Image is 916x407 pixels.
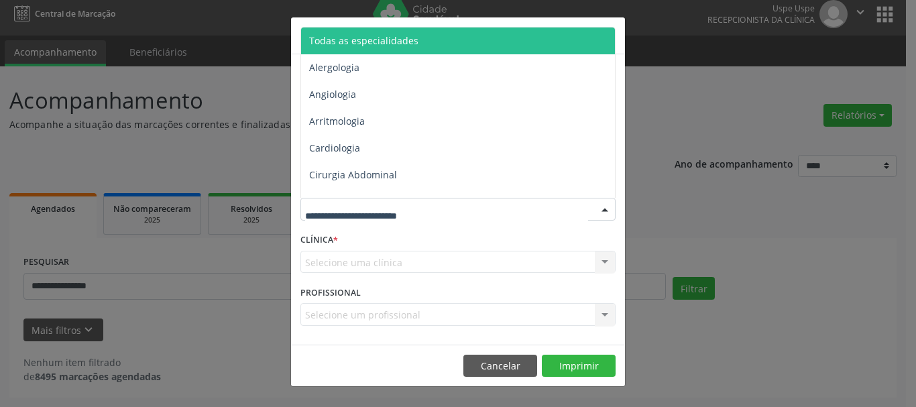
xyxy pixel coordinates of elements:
[300,230,338,251] label: CLÍNICA
[300,282,361,303] label: PROFISSIONAL
[309,168,397,181] span: Cirurgia Abdominal
[542,355,616,377] button: Imprimir
[309,34,418,47] span: Todas as especialidades
[598,17,625,50] button: Close
[309,61,359,74] span: Alergologia
[309,141,360,154] span: Cardiologia
[309,88,356,101] span: Angiologia
[309,195,392,208] span: Cirurgia Bariatrica
[300,27,454,44] h5: Relatório de agendamentos
[463,355,537,377] button: Cancelar
[309,115,365,127] span: Arritmologia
